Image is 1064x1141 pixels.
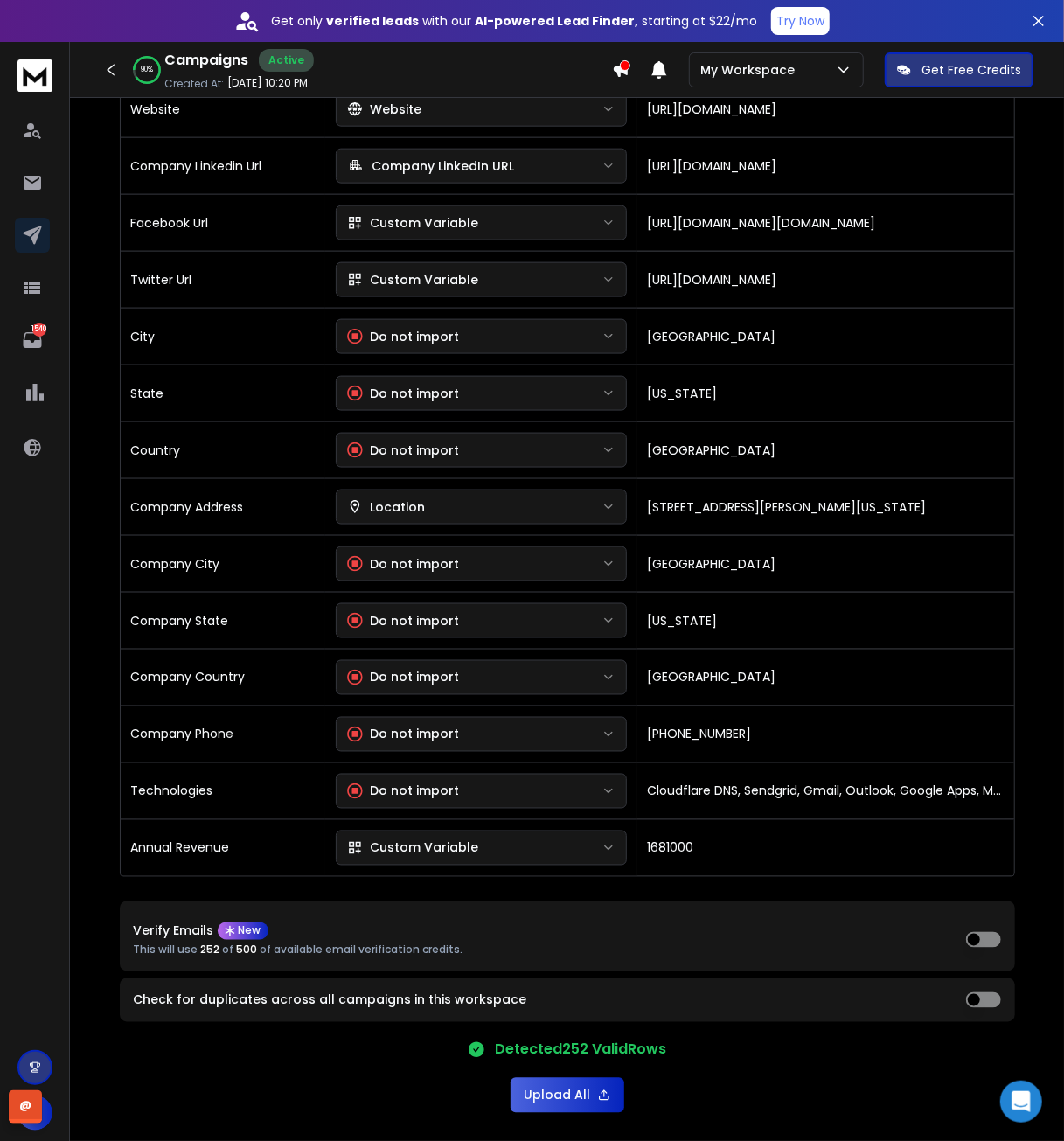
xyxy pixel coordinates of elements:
p: Get only with our starting at $22/mo [271,12,757,30]
td: Twitter Url [121,251,325,308]
td: [URL][DOMAIN_NAME] [637,137,1014,194]
strong: AI-powered Lead Finder, [475,12,638,30]
td: [URL][DOMAIN_NAME] [637,251,1014,308]
p: Verify Emails [134,925,214,937]
td: [GEOGRAPHIC_DATA] [637,535,1014,592]
p: Created At: [164,77,224,91]
div: Do not import [347,726,459,743]
div: Custom Variable [347,271,478,289]
span: 500 [237,943,258,957]
td: [GEOGRAPHIC_DATA] [637,649,1014,706]
td: Cloudflare DNS, Sendgrid, Gmail, Outlook, Google Apps, MailChimp SPF, Microsoft Office 365, Bluek... [637,762,1014,819]
p: Try Now [776,12,824,30]
div: Custom Variable [347,214,478,232]
div: Do not import [347,669,459,686]
td: Company Country [121,649,325,706]
div: Do not import [347,555,459,573]
a: 1540 [15,323,50,358]
td: [GEOGRAPHIC_DATA] [637,308,1014,365]
td: [PHONE_NUMBER] [637,706,1014,762]
td: State [121,365,325,421]
div: Active [259,49,314,72]
td: Country [121,421,325,478]
img: logo [17,59,52,92]
button: Try Now [771,7,830,35]
div: Do not import [347,783,459,800]
td: [US_STATE] [637,592,1014,649]
strong: verified leads [326,12,419,30]
button: Upload All [511,1078,624,1113]
td: Website [121,80,325,137]
td: [URL][DOMAIN_NAME][DOMAIN_NAME] [637,194,1014,251]
div: Do not import [347,612,459,630]
td: Technologies [121,762,325,819]
div: New [218,922,268,940]
td: 1681000 [637,819,1014,876]
td: Company City [121,535,325,592]
td: Annual Revenue [121,819,325,876]
div: Do not import [347,385,459,402]
h1: Campaigns [164,50,248,71]
td: Facebook Url [121,194,325,251]
div: Custom Variable [347,839,478,857]
div: @ [9,1090,42,1124]
td: Company Address [121,478,325,535]
p: [DATE] 10:20 PM [227,76,308,90]
span: 252 [201,943,220,957]
td: Company Phone [121,706,325,762]
p: This will use of of available email verification credits. [134,943,463,957]
td: City [121,308,325,365]
p: Get Free Credits [921,61,1021,79]
td: Company State [121,592,325,649]
p: 1540 [32,323,46,337]
div: Website [347,101,421,118]
td: Company Linkedin Url [121,137,325,194]
div: Company LinkedIn URL [347,157,514,175]
div: Open Intercom Messenger [1000,1081,1042,1123]
button: Get Free Credits [885,52,1033,87]
p: 90 % [141,65,153,75]
td: [URL][DOMAIN_NAME] [637,80,1014,137]
p: Detected 252 Valid Rows [496,1040,667,1061]
td: [STREET_ADDRESS][PERSON_NAME][US_STATE] [637,478,1014,535]
p: My Workspace [700,61,802,79]
td: [GEOGRAPHIC_DATA] [637,421,1014,478]
div: Location [347,498,425,516]
label: Check for duplicates across all campaigns in this workspace [134,994,527,1006]
div: Do not import [347,442,459,459]
div: Do not import [347,328,459,345]
td: [US_STATE] [637,365,1014,421]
